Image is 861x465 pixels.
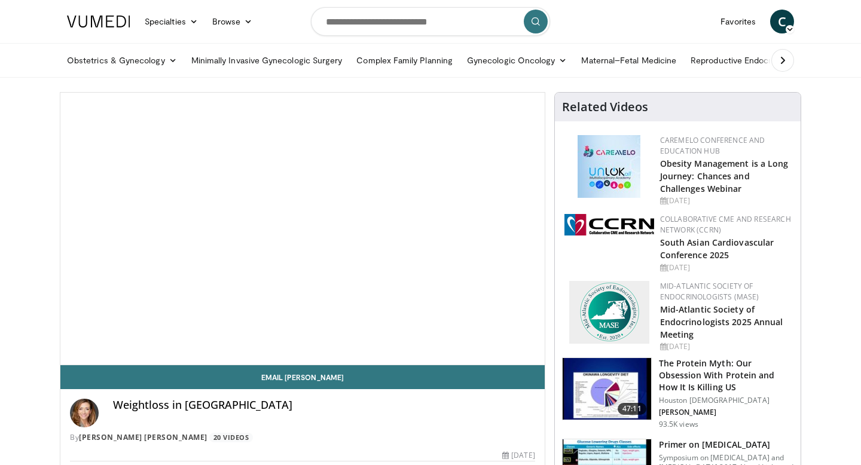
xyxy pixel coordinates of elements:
a: CaReMeLO Conference and Education Hub [660,135,765,156]
h4: Related Videos [562,100,648,114]
img: VuMedi Logo [67,16,130,27]
div: [DATE] [502,450,535,461]
a: Collaborative CME and Research Network (CCRN) [660,214,791,235]
a: Mid-Atlantic Society of Endocrinologists (MASE) [660,281,759,302]
a: Specialties [138,10,205,33]
a: South Asian Cardiovascular Conference 2025 [660,237,774,261]
a: 20 Videos [209,433,253,443]
p: [PERSON_NAME] [659,408,793,417]
p: 93.5K views [659,420,698,429]
a: C [770,10,794,33]
h4: Weightloss in [GEOGRAPHIC_DATA] [113,399,535,412]
div: [DATE] [660,341,791,352]
img: f382488c-070d-4809-84b7-f09b370f5972.png.150x105_q85_autocrop_double_scale_upscale_version-0.2.png [569,281,649,344]
video-js: Video Player [60,93,545,365]
img: 45df64a9-a6de-482c-8a90-ada250f7980c.png.150x105_q85_autocrop_double_scale_upscale_version-0.2.jpg [578,135,640,198]
span: 47:11 [618,403,646,415]
img: Avatar [70,399,99,427]
p: Houston [DEMOGRAPHIC_DATA] [659,396,793,405]
a: Email [PERSON_NAME] [60,365,545,389]
img: b7b8b05e-5021-418b-a89a-60a270e7cf82.150x105_q85_crop-smart_upscale.jpg [563,358,651,420]
div: [DATE] [660,262,791,273]
div: By [70,432,535,443]
a: Browse [205,10,260,33]
a: Favorites [713,10,763,33]
a: Maternal–Fetal Medicine [574,48,683,72]
a: Gynecologic Oncology [460,48,574,72]
a: [PERSON_NAME] [PERSON_NAME] [79,432,207,442]
a: Complex Family Planning [349,48,460,72]
a: 47:11 The Protein Myth: Our Obsession With Protein and How It Is Killing US Houston [DEMOGRAPHIC_... [562,357,793,429]
img: a04ee3ba-8487-4636-b0fb-5e8d268f3737.png.150x105_q85_autocrop_double_scale_upscale_version-0.2.png [564,214,654,235]
a: Minimally Invasive Gynecologic Surgery [184,48,350,72]
a: Obesity Management is a Long Journey: Chances and Challenges Webinar [660,158,789,194]
a: Obstetrics & Gynecology [60,48,184,72]
h3: Primer on [MEDICAL_DATA] [659,439,793,451]
a: Mid-Atlantic Society of Endocrinologists 2025 Annual Meeting [660,304,783,340]
input: Search topics, interventions [311,7,550,36]
h3: The Protein Myth: Our Obsession With Protein and How It Is Killing US [659,357,793,393]
div: [DATE] [660,195,791,206]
